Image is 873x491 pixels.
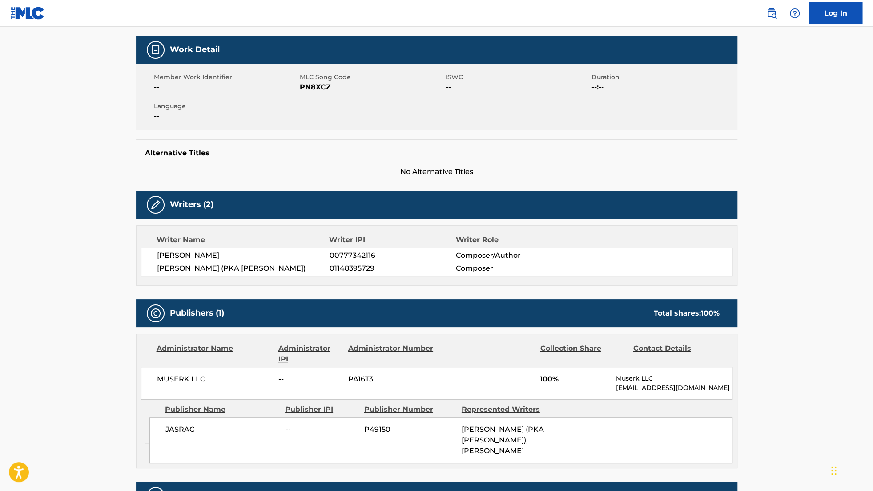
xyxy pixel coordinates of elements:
[157,263,330,274] span: [PERSON_NAME] (PKA [PERSON_NAME])
[829,448,873,491] iframe: Chat Widget
[809,2,862,24] a: Log In
[157,374,272,385] span: MUSERK LLC
[789,8,800,19] img: help
[157,235,330,245] div: Writer Name
[150,199,161,210] img: Writers
[456,263,571,274] span: Composer
[616,383,732,393] p: [EMAIL_ADDRESS][DOMAIN_NAME]
[145,149,728,158] h5: Alternative Titles
[278,343,342,365] div: Administrator IPI
[170,308,224,318] h5: Publishers (1)
[364,424,455,435] span: P49150
[456,250,571,261] span: Composer/Author
[446,82,589,93] span: --
[136,166,737,177] span: No Alternative Titles
[540,343,626,365] div: Collection Share
[278,374,342,385] span: --
[462,404,552,415] div: Represented Writers
[654,308,720,319] div: Total shares:
[591,73,735,82] span: Duration
[154,73,298,82] span: Member Work Identifier
[285,404,358,415] div: Publisher IPI
[456,235,571,245] div: Writer Role
[364,404,455,415] div: Publisher Number
[165,424,279,435] span: JASRAC
[633,343,720,365] div: Contact Details
[165,404,278,415] div: Publisher Name
[348,343,434,365] div: Administrator Number
[154,101,298,111] span: Language
[150,45,161,55] img: Work Detail
[154,82,298,93] span: --
[348,374,434,385] span: PA16T3
[329,235,456,245] div: Writer IPI
[11,7,45,20] img: MLC Logo
[831,457,837,484] div: Drag
[170,199,213,210] h5: Writers (2)
[300,82,443,93] span: PN8XCZ
[616,374,732,383] p: Muserk LLC
[591,82,735,93] span: --:--
[154,111,298,122] span: --
[766,8,777,19] img: search
[763,4,780,22] a: Public Search
[300,73,443,82] span: MLC Song Code
[329,250,455,261] span: 00777342116
[170,45,220,55] h5: Work Detail
[540,374,609,385] span: 100%
[786,4,804,22] div: Help
[286,424,358,435] span: --
[157,250,330,261] span: [PERSON_NAME]
[150,308,161,319] img: Publishers
[157,343,272,365] div: Administrator Name
[462,425,544,455] span: [PERSON_NAME] (PKA [PERSON_NAME]), [PERSON_NAME]
[329,263,455,274] span: 01148395729
[446,73,589,82] span: ISWC
[701,309,720,317] span: 100 %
